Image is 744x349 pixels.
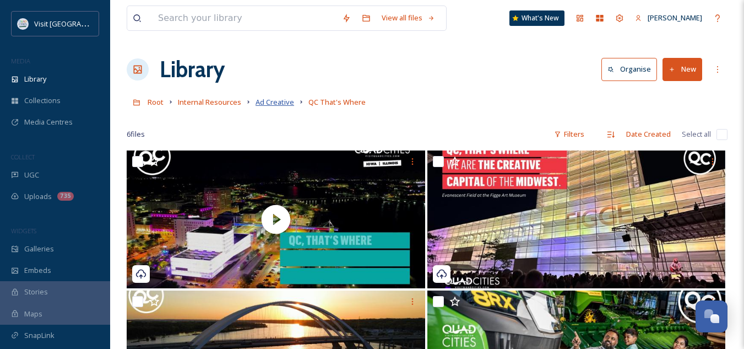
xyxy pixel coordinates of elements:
button: Open Chat [696,300,727,332]
div: Filters [549,124,590,145]
span: WIDGETS [11,227,36,235]
a: What's New [509,10,564,26]
span: Root [148,97,164,107]
img: QCCVB_VISIT_vert_logo_4c_tagline_122019.svg [18,18,29,29]
span: Maps [24,309,42,319]
img: thumbnail [127,151,425,288]
button: Organise [601,58,657,80]
input: Search your library [153,6,336,30]
div: 735 [57,192,74,201]
span: Galleries [24,244,54,254]
span: Select all [682,129,711,139]
a: [PERSON_NAME] [629,7,708,29]
span: Library [24,74,46,84]
span: 6 file s [127,129,145,139]
span: UGC [24,170,39,180]
span: Ad Creative [256,97,294,107]
button: New [662,58,702,80]
a: Ad Creative [256,95,294,109]
a: Root [148,95,164,109]
a: Organise [601,58,662,80]
span: MEDIA [11,57,30,65]
a: View all files [376,7,441,29]
span: [PERSON_NAME] [648,13,702,23]
div: Date Created [621,124,676,145]
span: Internal Resources [178,97,241,107]
span: Embeds [24,265,51,276]
span: QC That's Where [308,97,366,107]
a: QC That's Where [308,95,366,109]
span: SnapLink [24,330,55,341]
img: Evanescent Field at the Figge.jpg [427,151,726,288]
span: COLLECT [11,153,35,161]
a: Library [160,53,225,86]
a: Internal Resources [178,95,241,109]
span: Collections [24,95,61,106]
span: Stories [24,287,48,297]
span: Uploads [24,191,52,202]
span: Visit [GEOGRAPHIC_DATA] [34,18,120,29]
span: Media Centres [24,117,73,127]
